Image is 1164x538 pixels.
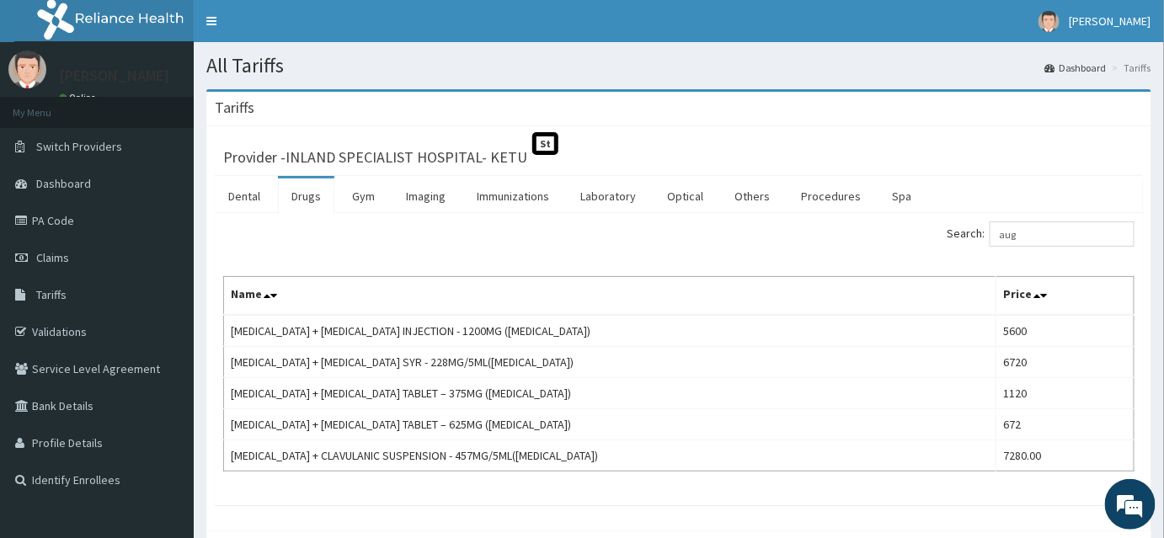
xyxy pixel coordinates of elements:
[392,178,459,214] a: Imaging
[59,68,169,83] p: [PERSON_NAME]
[532,132,558,155] span: St
[1108,61,1151,75] li: Tariffs
[223,150,527,165] h3: Provider - INLAND SPECIALIST HOSPITAL- KETU
[98,162,232,332] span: We're online!
[36,176,91,191] span: Dashboard
[224,315,996,347] td: [MEDICAL_DATA] + [MEDICAL_DATA] INJECTION - 1200MG ([MEDICAL_DATA])
[721,178,783,214] a: Others
[88,94,283,116] div: Chat with us now
[996,315,1135,347] td: 5600
[224,277,996,316] th: Name
[996,378,1135,409] td: 1120
[215,100,254,115] h3: Tariffs
[36,139,122,154] span: Switch Providers
[654,178,717,214] a: Optical
[1044,61,1107,75] a: Dashboard
[463,178,563,214] a: Immunizations
[36,287,67,302] span: Tariffs
[278,178,334,214] a: Drugs
[339,178,388,214] a: Gym
[996,409,1135,440] td: 672
[276,8,317,49] div: Minimize live chat window
[567,178,649,214] a: Laboratory
[8,359,321,418] textarea: Type your message and hit 'Enter'
[996,440,1135,471] td: 7280.00
[990,221,1135,247] input: Search:
[947,221,1135,247] label: Search:
[8,51,46,88] img: User Image
[31,84,68,126] img: d_794563401_company_1708531726252_794563401
[59,92,99,104] a: Online
[1070,13,1151,29] span: [PERSON_NAME]
[996,347,1135,378] td: 6720
[878,178,925,214] a: Spa
[224,440,996,471] td: [MEDICAL_DATA] + CLAVULANIC SUSPENSION - 457MG/5ML([MEDICAL_DATA])
[224,347,996,378] td: [MEDICAL_DATA] + [MEDICAL_DATA] SYR - 228MG/5ML([MEDICAL_DATA])
[1039,11,1060,32] img: User Image
[996,277,1135,316] th: Price
[206,55,1151,77] h1: All Tariffs
[224,378,996,409] td: [MEDICAL_DATA] + [MEDICAL_DATA] TABLET – 375MG ([MEDICAL_DATA])
[224,409,996,440] td: [MEDICAL_DATA] + [MEDICAL_DATA] TABLET – 625MG ([MEDICAL_DATA])
[36,250,69,265] span: Claims
[788,178,874,214] a: Procedures
[215,178,274,214] a: Dental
